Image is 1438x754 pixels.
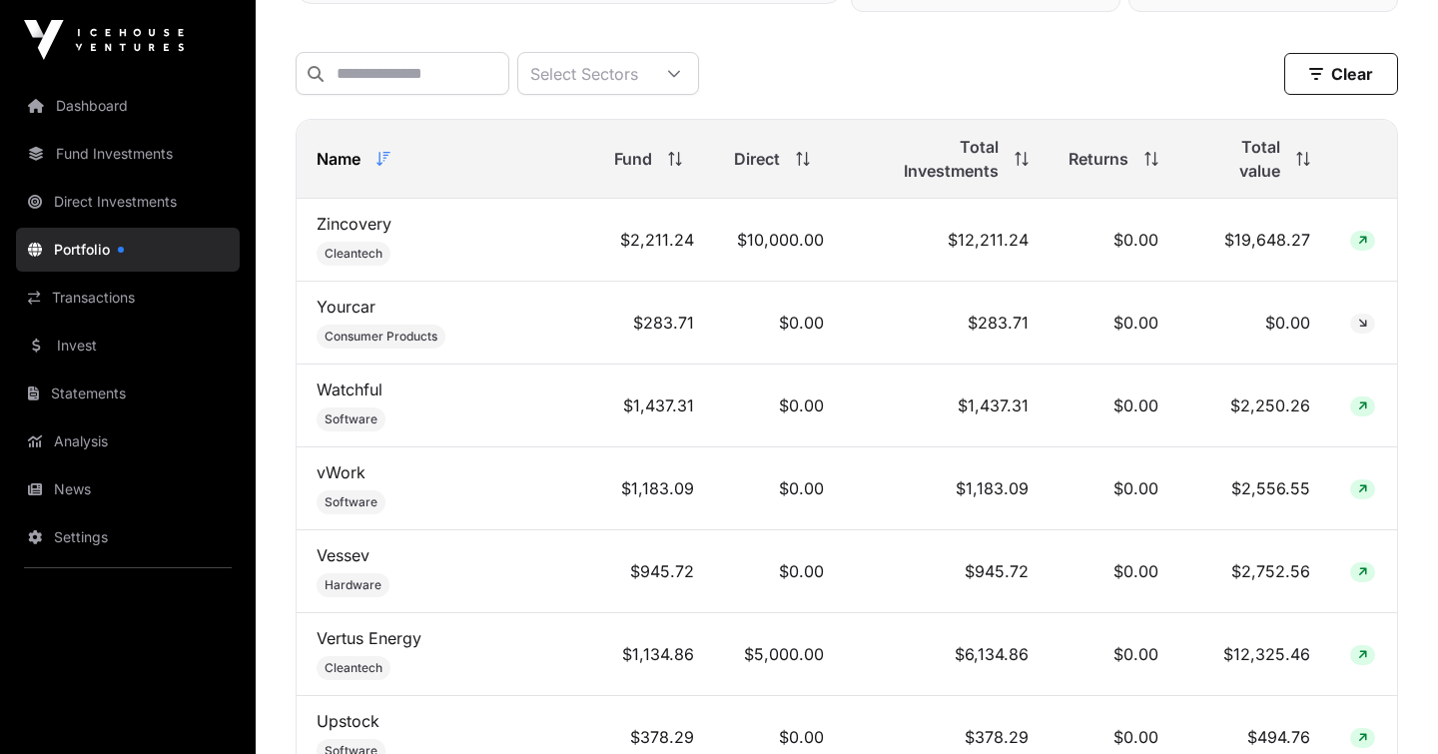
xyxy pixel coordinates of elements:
button: Clear [1284,53,1398,95]
td: $0.00 [1049,530,1178,613]
span: Cleantech [325,660,382,676]
td: $6,134.86 [844,613,1049,696]
td: $0.00 [1049,447,1178,530]
span: Fund [614,147,652,171]
a: Vertus Energy [317,628,421,648]
span: Cleantech [325,246,382,262]
a: Watchful [317,379,382,399]
span: Total Investments [864,135,999,183]
td: $0.00 [1049,282,1178,365]
a: Dashboard [16,84,240,128]
td: $12,325.46 [1178,613,1330,696]
td: $0.00 [1049,613,1178,696]
td: $0.00 [1178,282,1330,365]
td: $283.71 [594,282,714,365]
span: Software [325,411,377,427]
a: Invest [16,324,240,368]
td: $10,000.00 [714,199,844,282]
td: $1,437.31 [844,365,1049,447]
a: Vessev [317,545,369,565]
td: $1,437.31 [594,365,714,447]
a: Statements [16,372,240,415]
span: Name [317,147,360,171]
td: $5,000.00 [714,613,844,696]
td: $0.00 [714,365,844,447]
td: $2,250.26 [1178,365,1330,447]
td: $945.72 [594,530,714,613]
span: Returns [1069,147,1128,171]
td: $1,183.09 [844,447,1049,530]
td: $2,556.55 [1178,447,1330,530]
td: $2,752.56 [1178,530,1330,613]
td: $283.71 [844,282,1049,365]
div: Select Sectors [518,53,650,94]
iframe: Chat Widget [1338,658,1438,754]
img: Icehouse Ventures Logo [24,20,184,60]
a: Zincovery [317,214,391,234]
span: Total value [1198,135,1280,183]
span: Direct [734,147,780,171]
td: $2,211.24 [594,199,714,282]
a: Upstock [317,711,379,731]
td: $0.00 [1049,365,1178,447]
td: $1,134.86 [594,613,714,696]
a: Analysis [16,419,240,463]
a: Direct Investments [16,180,240,224]
td: $0.00 [1049,199,1178,282]
a: Fund Investments [16,132,240,176]
td: $19,648.27 [1178,199,1330,282]
td: $0.00 [714,530,844,613]
a: Yourcar [317,297,375,317]
td: $1,183.09 [594,447,714,530]
a: Settings [16,515,240,559]
span: Hardware [325,577,381,593]
a: Transactions [16,276,240,320]
td: $945.72 [844,530,1049,613]
a: News [16,467,240,511]
a: vWork [317,462,365,482]
td: $12,211.24 [844,199,1049,282]
span: Software [325,494,377,510]
td: $0.00 [714,282,844,365]
a: Portfolio [16,228,240,272]
td: $0.00 [714,447,844,530]
span: Consumer Products [325,329,437,345]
